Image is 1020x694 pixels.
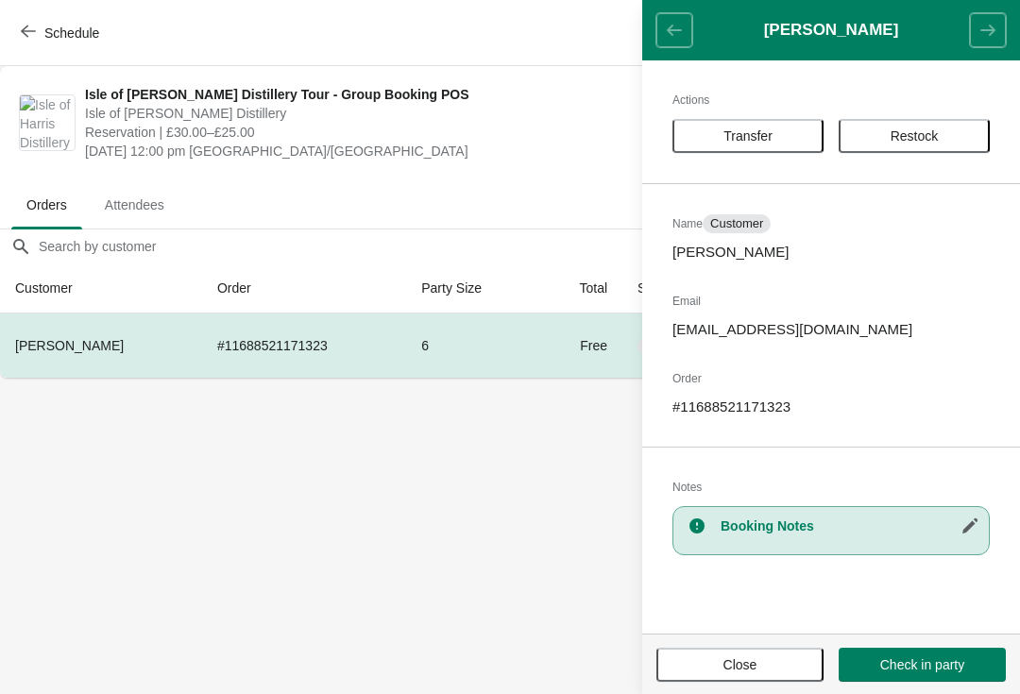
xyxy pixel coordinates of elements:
button: Transfer [672,119,824,153]
th: Total [538,263,623,313]
h2: Actions [672,91,990,110]
h1: [PERSON_NAME] [692,21,970,40]
span: Isle of [PERSON_NAME] Distillery Tour - Group Booking POS [85,85,664,104]
span: Reservation | £30.00–£25.00 [85,123,664,142]
th: Party Size [406,263,537,313]
h2: Email [672,292,990,311]
span: Orders [11,188,82,222]
p: [EMAIL_ADDRESS][DOMAIN_NAME] [672,320,990,339]
td: Free [538,313,623,378]
input: Search by customer [38,229,1020,263]
span: Transfer [723,128,773,144]
button: Restock [839,119,990,153]
th: Status [622,263,738,313]
h3: Booking Notes [721,516,979,535]
h2: Notes [672,478,990,497]
img: Isle of Harris Distillery Tour - Group Booking POS [20,95,75,150]
span: Check in party [880,657,964,672]
button: Schedule [9,16,114,50]
td: 6 [406,313,537,378]
span: Attendees [90,188,179,222]
span: Schedule [44,25,99,41]
button: Close [656,648,824,682]
button: Check in party [839,648,1006,682]
p: # 11688521171323 [672,398,990,416]
th: Order [202,263,406,313]
span: Restock [891,128,939,144]
span: [DATE] 12:00 pm [GEOGRAPHIC_DATA]/[GEOGRAPHIC_DATA] [85,142,664,161]
h2: Name [672,214,990,233]
span: Isle of [PERSON_NAME] Distillery [85,104,664,123]
h2: Order [672,369,990,388]
span: [PERSON_NAME] [15,338,124,353]
p: [PERSON_NAME] [672,243,990,262]
span: Customer [710,216,763,231]
span: Close [723,657,757,672]
td: # 11688521171323 [202,313,406,378]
